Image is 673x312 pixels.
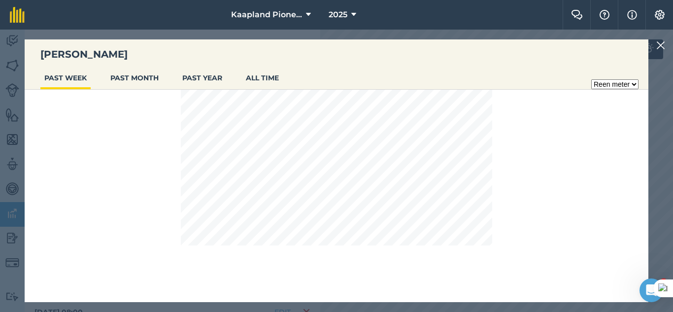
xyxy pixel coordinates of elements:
[656,39,665,51] img: svg+xml;base64,PHN2ZyB4bWxucz0iaHR0cDovL3d3dy53My5vcmcvMjAwMC9zdmciIHdpZHRoPSIyMiIgaGVpZ2h0PSIzMC...
[231,9,302,21] span: Kaapland Pioneer
[599,10,610,20] img: A question mark icon
[329,9,347,21] span: 2025
[40,69,91,87] button: PAST WEEK
[654,10,666,20] img: A cog icon
[10,7,25,23] img: fieldmargin Logo
[106,69,163,87] button: PAST MONTH
[178,69,226,87] button: PAST YEAR
[242,69,283,87] button: ALL TIME
[571,10,583,20] img: Two speech bubbles overlapping with the left bubble in the forefront
[639,278,663,302] iframe: Intercom live chat
[660,278,668,286] span: 2
[627,9,637,21] img: svg+xml;base64,PHN2ZyB4bWxucz0iaHR0cDovL3d3dy53My5vcmcvMjAwMC9zdmciIHdpZHRoPSIxNyIgaGVpZ2h0PSIxNy...
[25,47,648,61] h3: [PERSON_NAME]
